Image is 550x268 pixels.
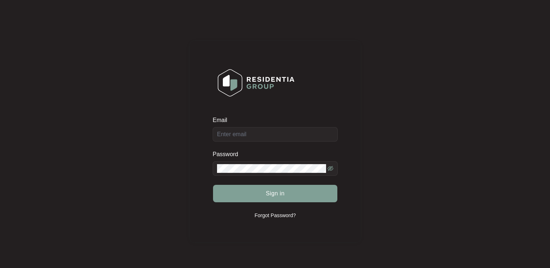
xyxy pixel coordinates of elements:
[213,127,338,142] input: Email
[328,166,333,171] span: eye-invisible
[213,185,337,202] button: Sign in
[213,64,299,101] img: Login Logo
[213,151,244,158] label: Password
[266,189,285,198] span: Sign in
[213,117,232,124] label: Email
[217,164,326,173] input: Password
[254,212,296,219] p: Forgot Password?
